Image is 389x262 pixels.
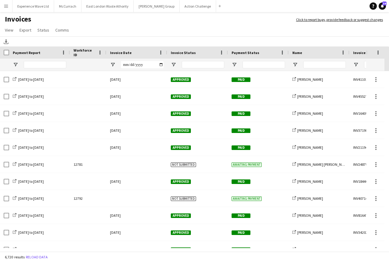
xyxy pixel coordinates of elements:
button: Experience Wave Ltd [12,0,54,12]
span: [DATE] to [DATE] [18,196,44,201]
a: [DATE] to [DATE] [13,247,44,252]
button: Reload data [25,254,49,260]
a: [DATE] to [DATE] [13,111,44,116]
button: Open Filter Menu [110,62,115,67]
span: [DATE] to [DATE] [18,111,44,116]
a: 34 [379,2,386,10]
span: Approved [171,247,191,252]
a: [DATE] to [DATE] [13,94,44,99]
div: [DATE] [106,88,167,105]
a: [DATE] to [DATE] [13,230,44,235]
span: [PERSON_NAME] [297,179,323,184]
span: Volha Zhylach [297,247,320,252]
span: Paid [232,230,250,235]
span: [DATE] to [DATE] [18,128,44,133]
button: Open Filter Menu [13,62,18,67]
a: Export [17,26,34,34]
span: [DATE] to [DATE] [18,213,44,218]
span: [PERSON_NAME] [297,230,323,235]
a: View [2,26,16,34]
span: [PERSON_NAME] [297,128,323,133]
button: Open Filter Menu [292,62,298,67]
span: [PERSON_NAME] [297,145,323,150]
input: Name Filter Input [303,61,346,68]
button: Action Challenge [180,0,216,12]
span: Status [37,27,49,33]
span: [DATE] to [DATE] [18,247,44,252]
a: [DATE] to [DATE] [13,162,44,167]
a: [DATE] to [DATE] [13,145,44,150]
span: Paid [232,213,250,218]
span: Approved [171,77,191,82]
span: [PERSON_NAME] [297,213,323,218]
span: Payment Report [13,50,40,55]
span: Approved [171,179,191,184]
span: Not submitted [171,162,196,167]
button: Open Filter Menu [353,62,359,67]
div: [DATE] [106,224,167,241]
span: Name [292,50,302,55]
span: Payment Status [232,50,259,55]
span: Paid [232,94,250,99]
span: Invoice Number [353,50,380,55]
a: [DATE] to [DATE] [13,77,44,82]
span: Approved [171,94,191,99]
a: [DATE] to [DATE] [13,128,44,133]
button: Open Filter Menu [171,62,176,67]
span: Paid [232,111,250,116]
span: [PERSON_NAME] [297,94,323,99]
span: [PERSON_NAME] [297,111,323,116]
app-action-btn: Download [2,38,10,45]
button: Open Filter Menu [232,62,237,67]
span: Export [19,27,31,33]
span: Paid [232,145,250,150]
span: Not submitted [171,196,196,201]
input: Invoice Date Filter Input [121,61,164,68]
div: [DATE] [106,173,167,190]
span: [PERSON_NAME] [297,77,323,82]
span: Awaiting payment [232,196,262,201]
span: [PERSON_NAME] [297,196,323,201]
span: [DATE] to [DATE] [18,77,44,82]
a: Status [35,26,52,34]
div: [DATE] [106,105,167,122]
span: Invoice Status [171,50,196,55]
a: Click to report bugs, provide feedback or suggest changes [296,17,383,22]
span: [DATE] to [DATE] [18,179,44,184]
span: Approved [171,230,191,235]
span: [DATE] to [DATE] [18,162,44,167]
div: [DATE] [106,139,167,156]
a: Comms [53,26,71,34]
div: [DATE] [106,207,167,224]
span: Paid [232,247,250,252]
div: [DATE] [106,241,167,258]
span: Awaiting payment [232,162,262,167]
span: View [5,27,13,33]
span: Comms [55,27,69,33]
input: Invoice Status Filter Input [182,61,224,68]
span: Workforce ID [74,48,95,57]
button: McCurrach [54,0,81,12]
a: [DATE] to [DATE] [13,213,44,218]
span: Approved [171,111,191,116]
a: [DATE] to [DATE] [13,179,44,184]
input: Payment Report Filter Input [24,61,66,68]
div: 12792 [70,190,106,207]
span: Approved [171,145,191,150]
span: Approved [171,213,191,218]
span: 34 [382,2,387,5]
span: Paid [232,179,250,184]
a: [DATE] to [DATE] [13,196,44,201]
div: [DATE] [106,122,167,139]
span: [DATE] to [DATE] [18,94,44,99]
span: Paid [232,128,250,133]
div: 12781 [70,156,106,173]
div: [DATE] [106,71,167,88]
span: Invoice Date [110,50,132,55]
button: [PERSON_NAME] Group [134,0,180,12]
span: [DATE] to [DATE] [18,145,44,150]
button: East London Waste Athority [81,0,134,12]
span: Approved [171,128,191,133]
span: [DATE] to [DATE] [18,230,44,235]
span: [PERSON_NAME] [PERSON_NAME] [297,162,349,167]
